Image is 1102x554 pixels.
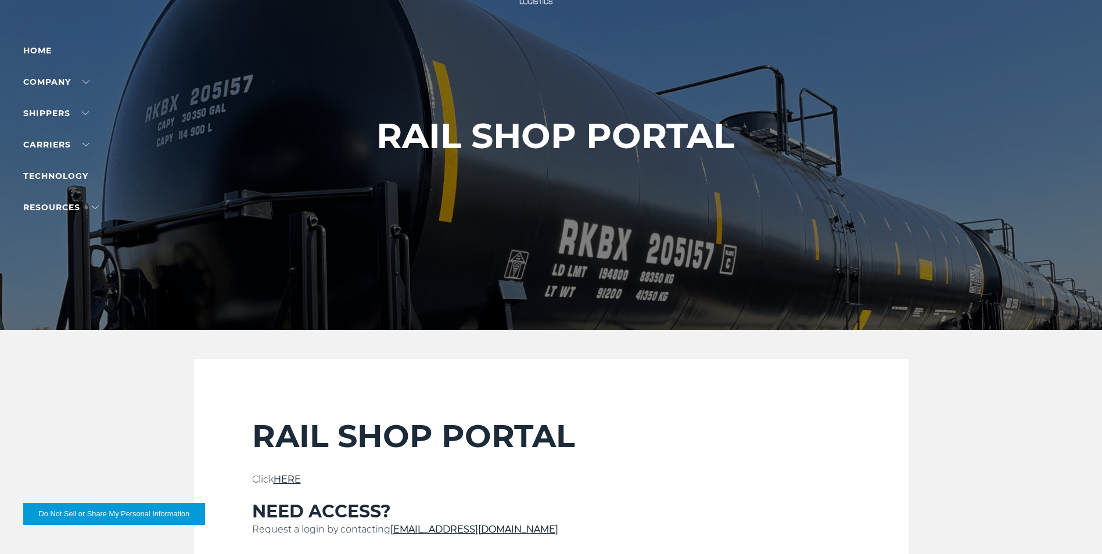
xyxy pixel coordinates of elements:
[23,77,89,87] a: Company
[23,108,89,118] a: SHIPPERS
[390,524,558,535] a: [EMAIL_ADDRESS][DOMAIN_NAME]
[376,116,734,156] h1: RAIL SHOP PORTAL
[252,473,850,487] p: Click
[23,171,88,181] a: Technology
[23,503,205,525] button: Do Not Sell or Share My Personal Information
[23,139,89,150] a: Carriers
[274,474,301,485] a: HERE
[23,202,99,213] a: RESOURCES
[23,45,52,56] a: Home
[252,417,850,455] h2: RAIL SHOP PORTAL
[252,501,850,523] h3: NEED ACCESS?
[252,523,850,537] p: Request a login by contacting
